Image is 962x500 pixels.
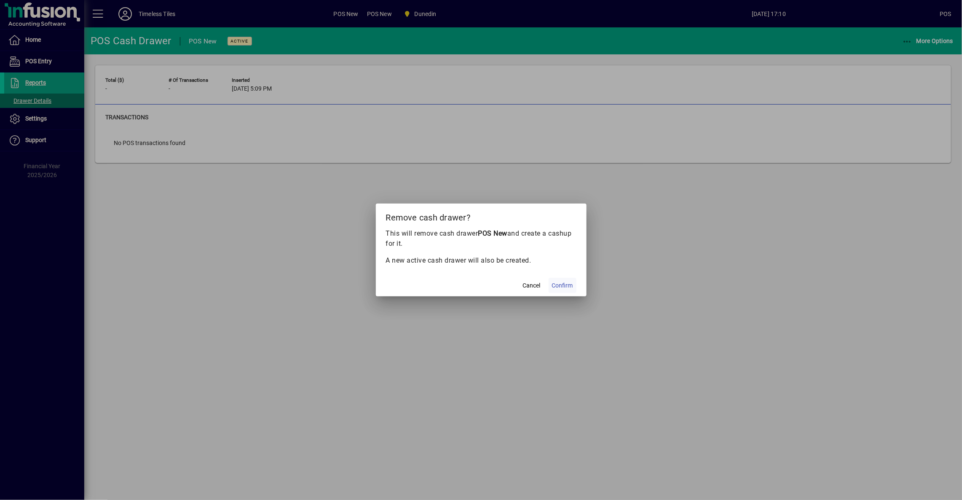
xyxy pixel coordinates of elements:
[386,228,576,249] p: This will remove cash drawer and create a cashup for it.
[523,281,541,290] span: Cancel
[518,278,545,293] button: Cancel
[549,278,576,293] button: Confirm
[478,229,508,237] b: POS New
[552,281,573,290] span: Confirm
[376,204,587,228] h2: Remove cash drawer?
[386,255,576,266] p: A new active cash drawer will also be created.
